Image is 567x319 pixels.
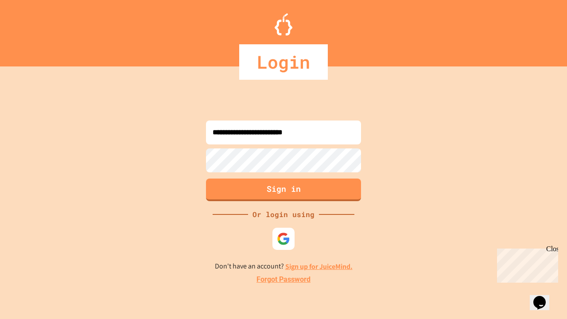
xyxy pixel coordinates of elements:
p: Don't have an account? [215,261,353,272]
a: Forgot Password [256,274,311,285]
a: Sign up for JuiceMind. [285,262,353,271]
div: Or login using [248,209,319,220]
iframe: chat widget [530,284,558,310]
img: Logo.svg [275,13,292,35]
iframe: chat widget [493,245,558,283]
div: Login [239,44,328,80]
button: Sign in [206,179,361,201]
div: Chat with us now!Close [4,4,61,56]
img: google-icon.svg [277,232,290,245]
